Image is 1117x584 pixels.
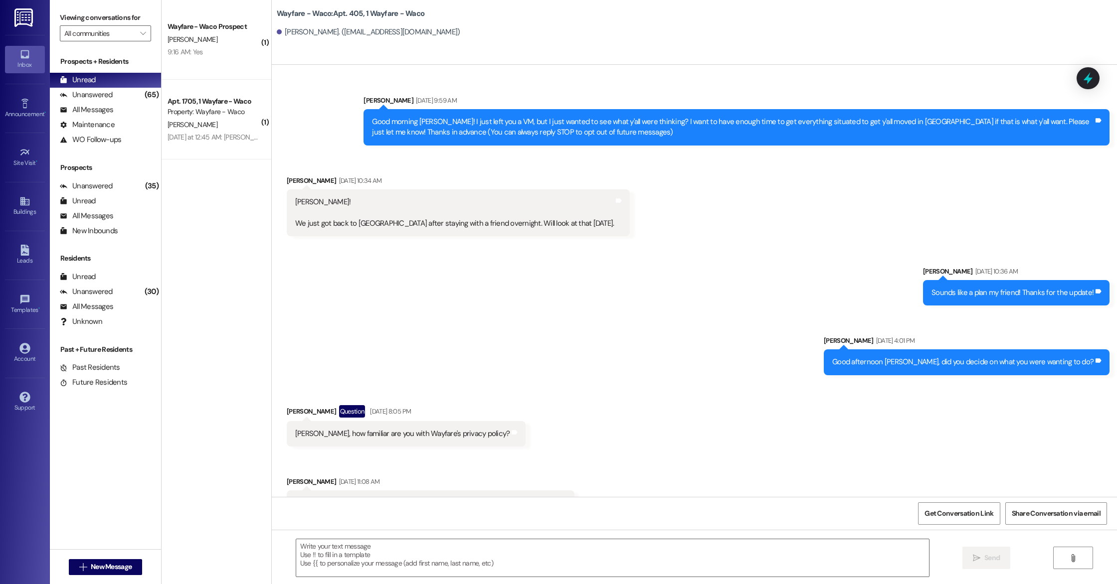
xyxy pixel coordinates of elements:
a: Inbox [5,46,45,73]
button: New Message [69,559,143,575]
div: [DATE] 8:05 PM [368,406,411,417]
div: (30) [142,284,161,299]
i:  [1069,554,1077,562]
div: Unread [60,196,96,206]
div: (65) [142,87,161,103]
div: [DATE] 4:01 PM [874,335,915,346]
div: [PERSON_NAME] [923,266,1110,280]
div: Unanswered [60,90,113,100]
div: [PERSON_NAME] [287,476,575,490]
a: Account [5,340,45,367]
div: [PERSON_NAME]. ([EMAIL_ADDRESS][DOMAIN_NAME]) [277,27,460,37]
div: [PERSON_NAME]! We just got back to [GEOGRAPHIC_DATA] after staying with a friend overnight. Will ... [295,197,614,229]
div: Apt. 1705, 1 Wayfare - Waco [168,96,260,107]
a: Buildings [5,193,45,220]
span: Send [984,553,1000,563]
span: Get Conversation Link [925,508,993,519]
div: All Messages [60,105,113,115]
span: New Message [91,562,132,572]
div: [PERSON_NAME] [364,95,1110,109]
div: [DATE] 9:59 AM [413,95,457,106]
div: [DATE] at 12:45 AM: [PERSON_NAME]!! I just got a notice of lease termination?? I thought you said... [168,133,576,142]
div: Wayfare - Waco Prospect [168,21,260,32]
div: (35) [143,178,161,194]
input: All communities [64,25,135,41]
div: Unknown [60,316,102,327]
div: Prospects + Residents [50,56,161,67]
div: 9:16 AM: Yes [168,47,203,56]
div: [PERSON_NAME] [824,335,1110,349]
div: All Messages [60,301,113,312]
i:  [140,29,146,37]
i:  [79,563,87,571]
a: Templates • [5,291,45,318]
div: Unread [60,272,96,282]
span: [PERSON_NAME] [168,35,217,44]
span: • [36,158,37,165]
span: [PERSON_NAME] [168,120,217,129]
div: Unanswered [60,181,113,191]
div: [DATE] 10:36 AM [973,266,1018,277]
i:  [973,554,980,562]
div: Future Residents [60,377,127,388]
div: Unread [60,75,96,85]
b: Wayfare - Waco: Apt. 405, 1 Wayfare - Waco [277,8,424,19]
div: Unanswered [60,287,113,297]
div: Good morning [PERSON_NAME]! I just left you a VM, but I just wanted to see what y'all were thinki... [372,117,1094,138]
label: Viewing conversations for [60,10,151,25]
a: Leads [5,242,45,269]
div: [DATE] 10:34 AM [337,175,382,186]
div: Past Residents [60,362,120,373]
a: Support [5,389,45,416]
div: WO Follow-ups [60,135,121,145]
div: Past + Future Residents [50,344,161,355]
div: Prospects [50,162,161,173]
div: Residents [50,253,161,264]
div: Question [339,405,366,418]
a: Site Visit • [5,144,45,171]
div: Property: Wayfare - Waco [168,107,260,117]
div: [PERSON_NAME] [287,405,526,421]
div: All Messages [60,211,113,221]
span: • [38,305,40,312]
div: Maintenance [60,120,115,130]
span: Share Conversation via email [1012,508,1101,519]
button: Send [962,547,1011,569]
div: [PERSON_NAME] [287,175,630,189]
button: Share Conversation via email [1005,502,1107,525]
span: • [44,109,46,116]
div: New Inbounds [60,226,118,236]
div: Sounds like a plan my friend! Thanks for the update! [931,288,1094,298]
div: Good afternoon [PERSON_NAME], did you decide on what you were wanting to do? [832,357,1094,367]
div: [DATE] 11:08 AM [337,476,380,487]
button: Get Conversation Link [918,502,1000,525]
div: [PERSON_NAME], how familiar are you with Wayfare's privacy policy? [295,429,510,439]
img: ResiDesk Logo [14,8,35,27]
